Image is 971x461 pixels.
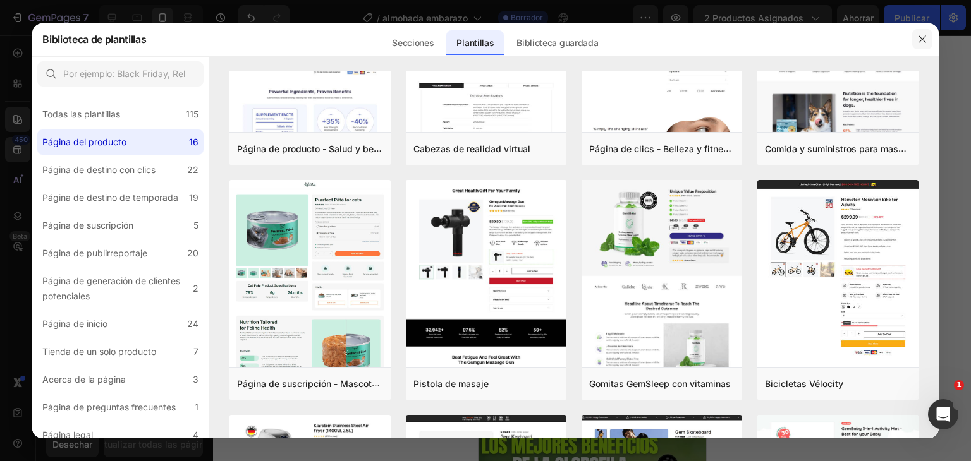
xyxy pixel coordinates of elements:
[42,164,156,175] font: Página de destino con clics
[956,381,962,389] font: 1
[42,248,147,258] font: Página de publirreportaje
[189,136,198,147] font: 16
[42,374,126,385] font: Acerca de la página
[516,37,598,48] font: Biblioteca guardada
[589,379,731,390] font: Gomitas GemSleep con vitaminas
[42,429,93,440] font: Página legal
[42,275,180,301] font: Página de generación de clientes potenciales
[42,136,126,147] font: Página del producto
[189,192,198,203] font: 19
[42,109,120,119] font: Todas las plantillas
[456,37,494,48] font: Plantillas
[237,143,484,155] font: Página de producto - Salud y belleza - Suplemento capilar
[928,399,958,429] iframe: Chat en vivo de Intercom
[186,109,198,119] font: 115
[36,122,191,132] font: Publica la página para ver el contenido.
[193,346,198,357] font: 7
[42,192,178,203] font: Página de destino de temporada
[187,248,198,258] font: 20
[42,318,107,329] font: Página de inicio
[765,379,843,390] font: Bicicletas Vélocity
[413,379,489,390] font: Pistola de masaje
[187,164,198,175] font: 22
[42,33,146,45] font: Biblioteca de plantillas
[42,220,133,230] font: Página de suscripción
[413,143,530,154] font: Cabezas de realidad virtual
[42,402,176,412] font: Página de preguntas frecuentes
[193,429,198,440] font: 4
[392,37,434,48] font: Secciones
[187,318,198,329] font: 24
[42,346,156,357] font: Tienda de un solo producto
[193,374,198,385] font: 3
[193,220,198,230] font: 5
[195,402,198,412] font: 1
[589,143,787,155] font: Página de clics - Belleza y fitness - Cosmética
[237,378,581,390] font: Página de suscripción - Mascotas y animales - Comida para gatos Gem - Estilo 4
[37,61,204,87] input: Por ejemplo: Black Friday, Rebajas, etc.
[193,283,198,294] font: 2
